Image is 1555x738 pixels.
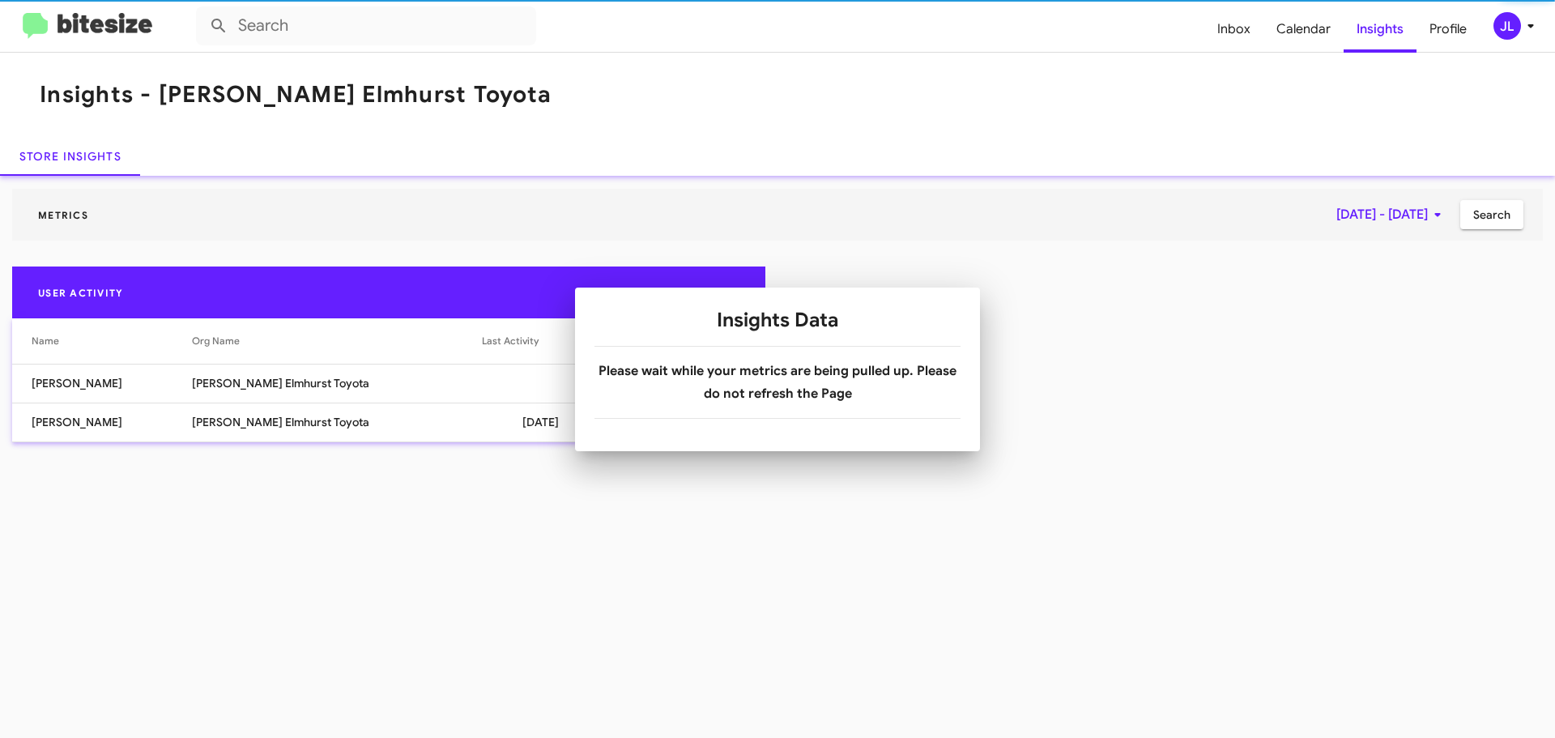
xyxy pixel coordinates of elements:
img: tab_domain_overview_orange.svg [44,94,57,107]
td: [PERSON_NAME] Elmhurst Toyota [192,403,482,442]
span: Metrics [25,209,101,221]
input: Search [196,6,536,45]
span: Insights [1344,6,1417,53]
div: Domain: [DOMAIN_NAME] [42,42,178,55]
span: Calendar [1263,6,1344,53]
span: Inbox [1204,6,1263,53]
img: logo_orange.svg [26,26,39,39]
b: Please wait while your metrics are being pulled up. Please do not refresh the Page [599,363,956,402]
span: Profile [1417,6,1480,53]
div: v 4.0.25 [45,26,79,39]
td: [PERSON_NAME] [12,403,192,442]
img: website_grey.svg [26,42,39,55]
div: Name [32,333,59,349]
div: Org Name [192,333,240,349]
div: Domain Overview [62,96,145,106]
h1: Insights - [PERSON_NAME] Elmhurst Toyota [40,82,552,108]
span: [DATE] - [DATE] [1336,200,1447,229]
div: JL [1493,12,1521,40]
h1: Insights Data [594,307,961,333]
td: [DATE] [482,403,599,442]
span: User Activity [25,287,136,299]
div: Last Activity [482,333,539,349]
div: Keywords by Traffic [179,96,273,106]
td: [PERSON_NAME] Elmhurst Toyota [192,364,482,403]
td: [PERSON_NAME] [12,364,192,403]
img: tab_keywords_by_traffic_grey.svg [161,94,174,107]
span: Search [1473,200,1510,229]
